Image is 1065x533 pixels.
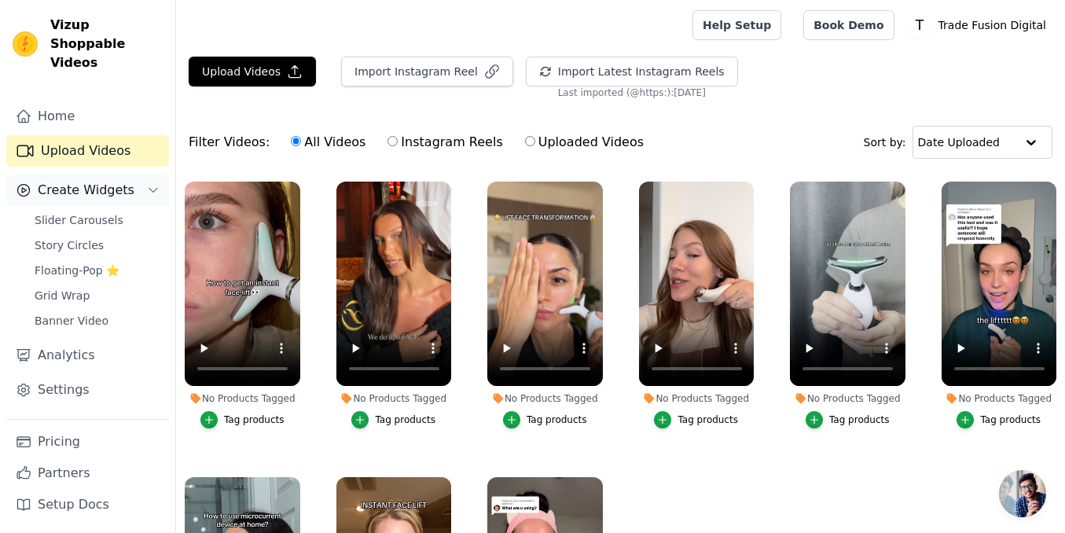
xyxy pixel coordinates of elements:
[189,124,652,160] div: Filter Videos:
[6,101,169,132] a: Home
[387,132,503,153] label: Instagram Reels
[527,414,587,426] div: Tag products
[200,411,285,428] button: Tag products
[558,86,706,99] span: Last imported (@ https: ): [DATE]
[6,458,169,489] a: Partners
[914,17,924,33] text: T
[35,263,119,278] span: Floating-Pop ⭐
[35,212,123,228] span: Slider Carousels
[291,136,301,146] input: All Videos
[907,11,1052,39] button: T Trade Fusion Digital
[25,234,169,256] a: Story Circles
[806,411,890,428] button: Tag products
[13,31,38,57] img: Vizup
[942,392,1057,405] div: No Products Tagged
[980,414,1041,426] div: Tag products
[503,411,587,428] button: Tag products
[35,288,90,303] span: Grid Wrap
[932,11,1052,39] p: Trade Fusion Digital
[25,310,169,332] a: Banner Video
[387,136,398,146] input: Instagram Reels
[6,340,169,371] a: Analytics
[35,313,108,329] span: Banner Video
[38,181,134,200] span: Create Widgets
[999,470,1046,517] div: Open chat
[957,411,1041,428] button: Tag products
[654,411,738,428] button: Tag products
[6,175,169,206] button: Create Widgets
[829,414,890,426] div: Tag products
[6,135,169,167] a: Upload Videos
[526,57,738,86] button: Import Latest Instagram Reels
[35,237,104,253] span: Story Circles
[487,392,603,405] div: No Products Tagged
[50,16,163,72] span: Vizup Shoppable Videos
[6,489,169,520] a: Setup Docs
[524,132,645,153] label: Uploaded Videos
[692,10,781,40] a: Help Setup
[6,426,169,458] a: Pricing
[25,209,169,231] a: Slider Carousels
[639,392,755,405] div: No Products Tagged
[290,132,366,153] label: All Videos
[6,374,169,406] a: Settings
[341,57,513,86] button: Import Instagram Reel
[25,259,169,281] a: Floating-Pop ⭐
[803,10,894,40] a: Book Demo
[790,392,905,405] div: No Products Tagged
[25,285,169,307] a: Grid Wrap
[864,126,1053,159] div: Sort by:
[678,414,738,426] div: Tag products
[336,392,452,405] div: No Products Tagged
[525,136,535,146] input: Uploaded Videos
[224,414,285,426] div: Tag products
[185,392,300,405] div: No Products Tagged
[375,414,435,426] div: Tag products
[351,411,435,428] button: Tag products
[189,57,316,86] button: Upload Videos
